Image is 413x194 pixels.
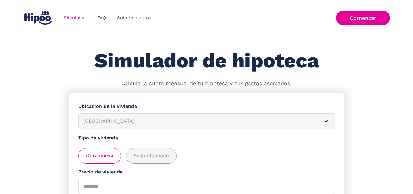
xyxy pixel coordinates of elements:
[78,168,335,176] label: Precio de vivienda
[94,50,319,72] h1: Simulador de hipoteca
[112,12,157,24] a: Sobre nosotros
[78,103,335,110] label: Ubicación de la vivienda
[121,80,292,88] p: Calcula la cuota mensual de tu hipoteca y sus gastos asociados.
[83,117,315,125] div: [GEOGRAPHIC_DATA]
[134,152,169,160] span: Segunda mano
[92,12,112,24] a: FAQ
[23,9,53,27] a: home
[78,134,335,142] label: Tipo de vivienda
[78,148,335,164] div: add_description_here
[336,11,390,25] a: Comenzar
[86,152,113,160] span: Obra nueva
[58,12,92,24] a: Simulador
[78,113,335,129] article: [GEOGRAPHIC_DATA]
